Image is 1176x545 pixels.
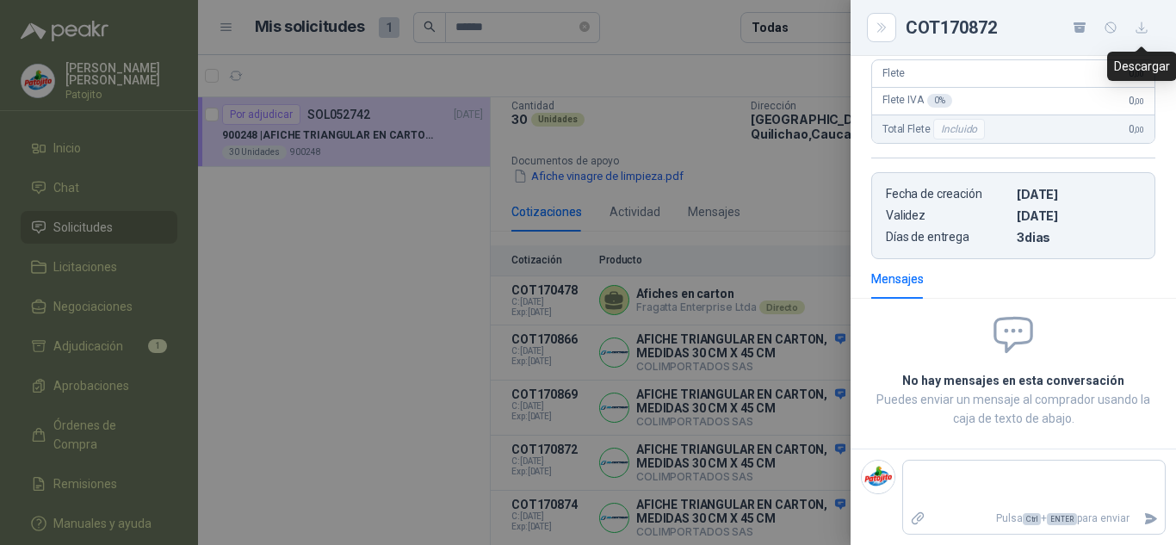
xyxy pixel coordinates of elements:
div: COT170872 [906,14,1155,41]
p: Días de entrega [886,230,1010,245]
span: 0 [1129,95,1144,107]
p: Pulsa + para enviar [932,504,1137,534]
label: Adjuntar archivos [903,504,932,534]
div: 0 % [927,94,952,108]
h2: No hay mensajes en esta conversación [871,371,1155,390]
p: Validez [886,208,1010,223]
span: ,00 [1134,96,1144,106]
span: 0 [1129,123,1144,135]
span: Total Flete [882,119,988,139]
button: Enviar [1136,504,1165,534]
button: Close [871,17,892,38]
span: Ctrl [1023,513,1041,525]
div: Incluido [933,119,985,139]
p: [DATE] [1017,187,1141,201]
span: Flete IVA [882,94,952,108]
span: Flete [882,67,905,79]
img: Company Logo [862,461,894,493]
p: 3 dias [1017,230,1141,245]
p: Fecha de creación [886,187,1010,201]
p: [DATE] [1017,208,1141,223]
span: ENTER [1047,513,1077,525]
span: ,00 [1134,125,1144,134]
p: Puedes enviar un mensaje al comprador usando la caja de texto de abajo. [871,390,1155,428]
div: Mensajes [871,269,924,288]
